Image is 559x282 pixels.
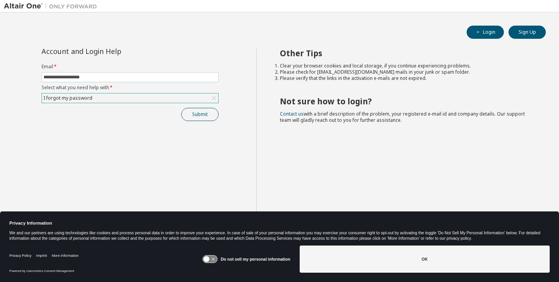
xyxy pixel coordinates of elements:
[42,48,183,54] div: Account and Login Help
[280,111,525,123] span: with a brief description of the problem, your registered e-mail id and company details. Our suppo...
[280,48,532,58] h2: Other Tips
[280,111,304,117] a: Contact us
[467,26,504,39] button: Login
[42,64,219,70] label: Email
[280,96,532,106] h2: Not sure how to login?
[280,63,532,69] li: Clear your browser cookies and local storage, if you continue experiencing problems.
[280,75,532,81] li: Please verify that the links in the activation e-mails are not expired.
[42,85,219,91] label: Select what you need help with
[4,2,101,10] img: Altair One
[181,108,219,121] button: Submit
[42,94,94,102] div: I forgot my password
[42,93,218,103] div: I forgot my password
[509,26,546,39] button: Sign Up
[280,69,532,75] li: Please check for [EMAIL_ADDRESS][DOMAIN_NAME] mails in your junk or spam folder.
